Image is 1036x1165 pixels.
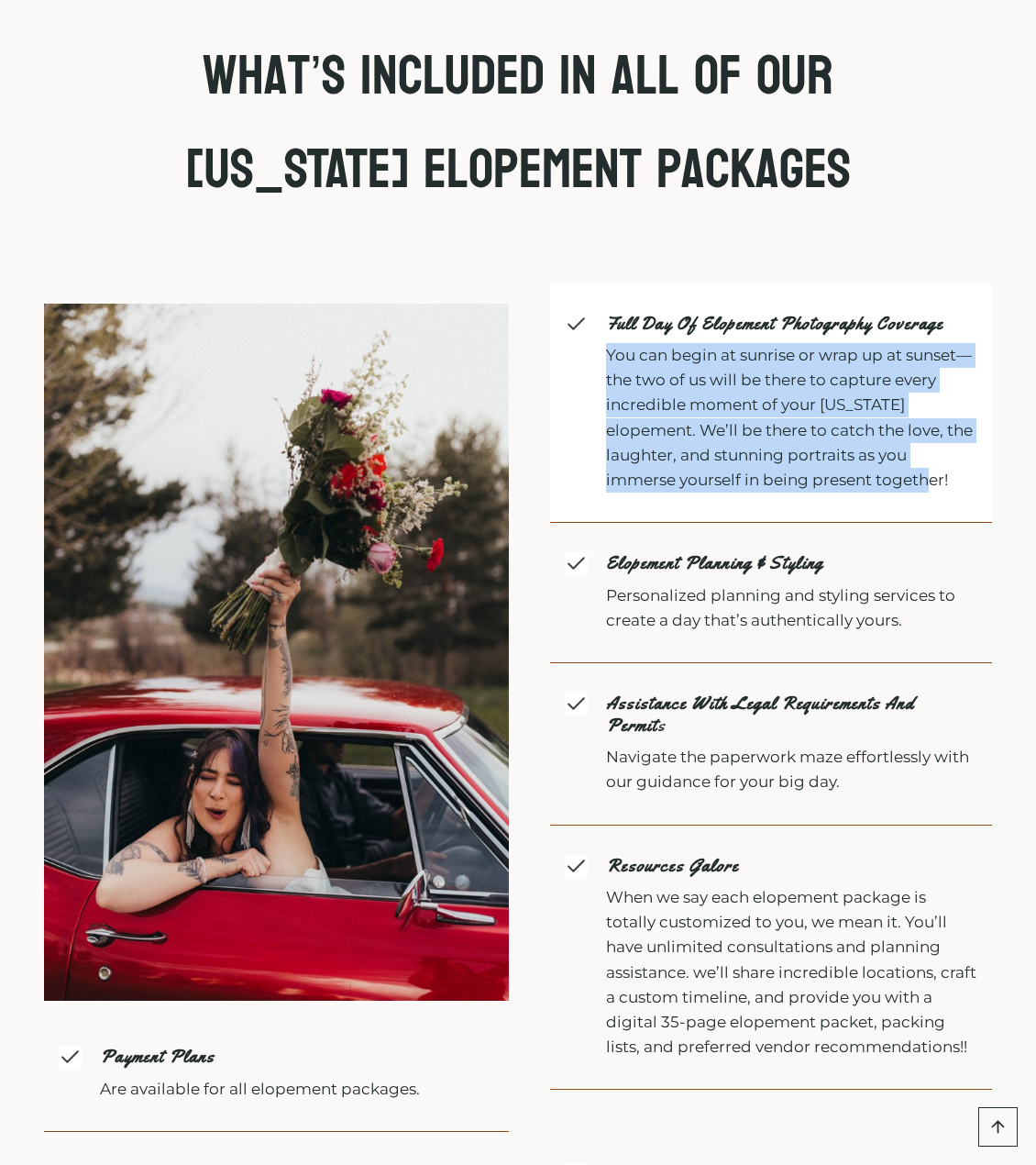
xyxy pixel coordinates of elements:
p: Personalized planning and styling services to create a day that’s authentically yours. [606,583,977,633]
strong: Resources Galore [606,854,739,877]
p: Navigate the paperwork maze effortlessly with our guidance for your big day. [606,745,977,794]
h3: s [606,693,977,736]
strong: Elopement Planning & Styling [606,551,823,574]
p: You can begin at sunrise or wrap up at sunset—the two of us will be there to capture every incred... [606,343,977,493]
strong: Payment plans [100,1045,215,1068]
strong: Assistance with legal requirements and permit [606,692,914,737]
p: When we say each elopement package is totally customized to you, we mean it. You’ll have unlimite... [606,885,977,1060]
p: Are available for all elopement packages. [100,1077,494,1102]
a: Scroll to top [978,1107,1018,1147]
img: Bride holding her bouquet in the air cheering her wonderful day on her All Inclusive Montana Elop... [44,260,509,1001]
strong: Full Day of elopement photography coverage [606,312,943,335]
